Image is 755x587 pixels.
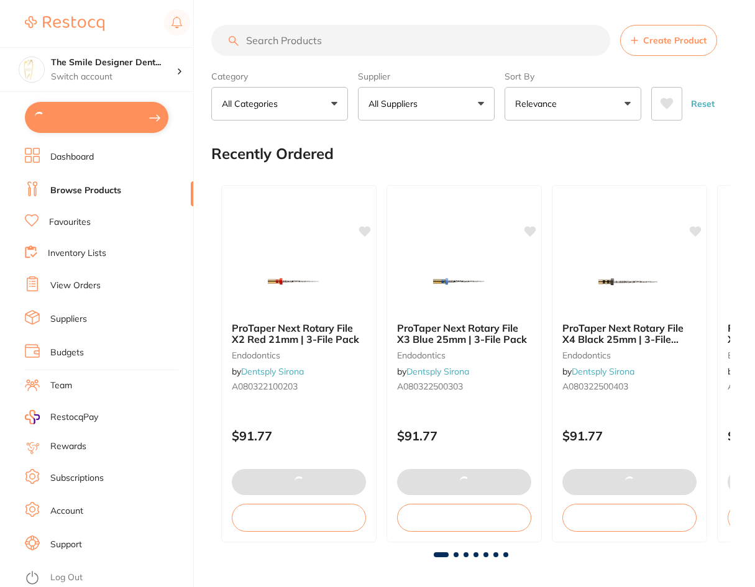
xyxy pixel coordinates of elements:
[424,250,505,312] img: ProTaper Next Rotary File X3 Blue 25mm | 3-File Pack
[50,505,83,517] a: Account
[50,440,86,453] a: Rewards
[50,347,84,359] a: Budgets
[25,410,40,424] img: RestocqPay
[232,381,366,391] small: A080322100203
[25,9,104,38] a: Restocq Logo
[241,366,304,377] a: Dentsply Sirona
[211,145,334,163] h2: Recently Ordered
[687,87,718,121] button: Reset
[232,350,366,360] small: endodontics
[25,410,98,424] a: RestocqPay
[397,350,531,360] small: endodontics
[505,87,641,121] button: Relevance
[505,71,641,82] label: Sort By
[50,151,94,163] a: Dashboard
[50,411,98,424] span: RestocqPay
[562,350,697,360] small: endodontics
[232,429,366,443] p: $91.77
[25,16,104,31] img: Restocq Logo
[397,429,531,443] p: $91.77
[562,322,697,345] b: ProTaper Next Rotary File X4 Black 25mm | 3-File Pack
[572,366,634,377] a: Dentsply Sirona
[211,71,348,82] label: Category
[50,184,121,197] a: Browse Products
[358,71,495,82] label: Supplier
[562,366,634,377] span: by
[51,57,176,69] h4: The Smile Designer Dental Studio
[232,366,304,377] span: by
[50,539,82,551] a: Support
[48,247,106,260] a: Inventory Lists
[562,429,697,443] p: $91.77
[211,87,348,121] button: All Categories
[589,250,670,312] img: ProTaper Next Rotary File X4 Black 25mm | 3-File Pack
[49,216,91,229] a: Favourites
[406,366,469,377] a: Dentsply Sirona
[368,98,423,110] p: All Suppliers
[222,98,283,110] p: All Categories
[643,35,707,45] span: Create Product
[562,381,697,391] small: A080322500403
[19,57,44,82] img: The Smile Designer Dental Studio
[232,322,366,345] b: ProTaper Next Rotary File X2 Red 21mm | 3-File Pack
[397,366,469,377] span: by
[211,25,610,56] input: Search Products
[50,571,83,584] a: Log Out
[259,250,339,312] img: ProTaper Next Rotary File X2 Red 21mm | 3-File Pack
[50,280,101,292] a: View Orders
[50,472,104,485] a: Subscriptions
[397,381,531,391] small: A080322500303
[397,322,531,345] b: ProTaper Next Rotary File X3 Blue 25mm | 3-File Pack
[515,98,562,110] p: Relevance
[50,313,87,325] a: Suppliers
[358,87,495,121] button: All Suppliers
[51,71,176,83] p: Switch account
[620,25,717,56] button: Create Product
[50,380,72,392] a: Team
